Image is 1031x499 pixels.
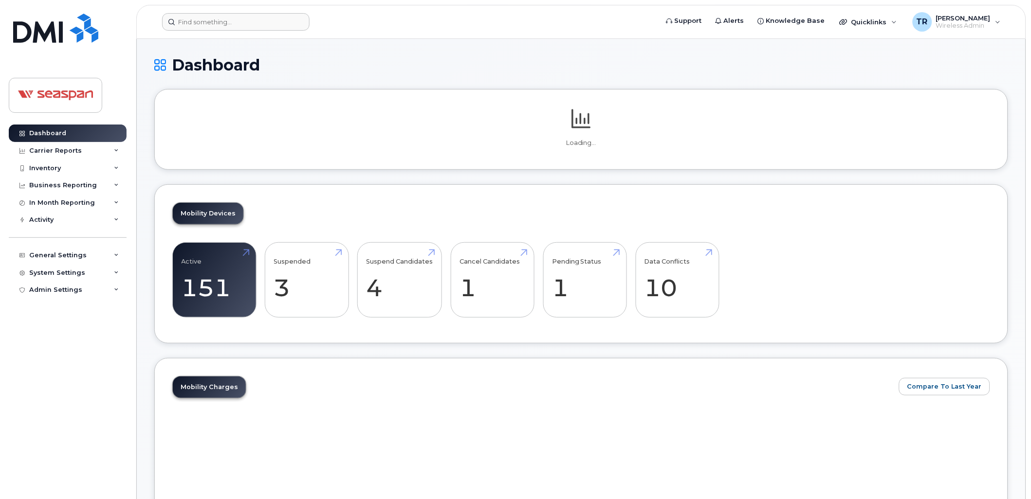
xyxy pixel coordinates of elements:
[460,248,525,312] a: Cancel Candidates 1
[274,248,340,312] a: Suspended 3
[173,376,246,398] a: Mobility Charges
[899,378,990,395] button: Compare To Last Year
[552,248,618,312] a: Pending Status 1
[907,382,982,391] span: Compare To Last Year
[182,248,247,312] a: Active 151
[173,203,243,224] a: Mobility Devices
[644,248,710,312] a: Data Conflicts 10
[172,139,990,147] p: Loading...
[154,56,1008,73] h1: Dashboard
[367,248,433,312] a: Suspend Candidates 4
